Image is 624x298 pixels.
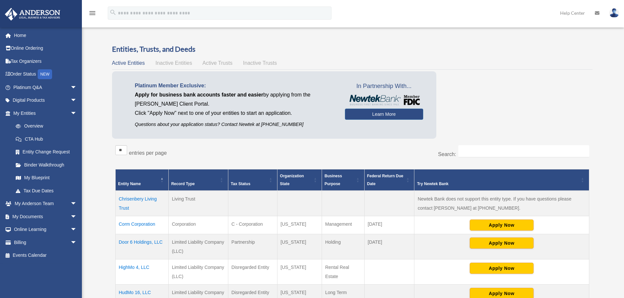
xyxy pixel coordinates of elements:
i: search [109,9,117,16]
th: Try Newtek Bank : Activate to sort [414,169,589,191]
a: My Entitiesarrow_drop_down [5,107,84,120]
a: Billingarrow_drop_down [5,236,87,249]
td: Chrisenbery Living Trust [115,191,168,216]
td: Limited Liability Company (LLC) [168,234,228,259]
a: Digital Productsarrow_drop_down [5,94,87,107]
a: Order StatusNEW [5,68,87,81]
span: arrow_drop_down [70,197,84,211]
a: Binder Walkthrough [9,158,84,171]
a: Overview [9,120,80,133]
span: Entity Name [118,182,141,186]
th: Tax Status: Activate to sort [228,169,277,191]
span: Record Type [171,182,195,186]
a: My Documentsarrow_drop_down [5,210,87,223]
span: Organization State [280,174,304,186]
th: Organization State: Activate to sort [277,169,322,191]
td: Corporation [168,216,228,234]
td: Holding [322,234,364,259]
h3: Entities, Trusts, and Deeds [112,44,593,54]
td: Living Trust [168,191,228,216]
span: Apply for business bank accounts faster and easier [135,92,263,97]
span: Tax Status [231,182,251,186]
a: Tax Due Dates [9,184,84,197]
span: arrow_drop_down [70,94,84,107]
img: User Pic [609,8,619,18]
a: Learn More [345,109,423,120]
a: Entity Change Request [9,146,84,159]
a: My Blueprint [9,171,84,184]
span: Inactive Trusts [243,60,277,66]
span: Federal Return Due Date [367,174,404,186]
th: Record Type: Activate to sort [168,169,228,191]
a: Home [5,29,87,42]
span: In Partnership With... [345,81,423,92]
a: menu [88,11,96,17]
a: Online Learningarrow_drop_down [5,223,87,236]
td: HighMo 4, LLC [115,259,168,285]
td: Management [322,216,364,234]
p: Click "Apply Now" next to one of your entities to start an application. [135,109,335,118]
td: Door 6 Holdings, LLC [115,234,168,259]
td: [DATE] [364,216,414,234]
td: Newtek Bank does not support this entity type. If you have questions please contact [PERSON_NAME]... [414,191,589,216]
label: entries per page [129,150,167,156]
i: menu [88,9,96,17]
td: Rental Real Estate [322,259,364,285]
p: Questions about your application status? Contact Newtek at [PHONE_NUMBER] [135,120,335,129]
span: arrow_drop_down [70,236,84,249]
td: Limited Liability Company (LLC) [168,259,228,285]
span: Inactive Entities [155,60,192,66]
button: Apply Now [470,237,534,249]
div: NEW [38,69,52,79]
th: Entity Name: Activate to invert sorting [115,169,168,191]
span: arrow_drop_down [70,81,84,94]
span: arrow_drop_down [70,210,84,223]
span: Active Trusts [202,60,233,66]
div: Try Newtek Bank [417,180,579,188]
span: arrow_drop_down [70,223,84,237]
p: by applying from the [PERSON_NAME] Client Portal. [135,90,335,109]
button: Apply Now [470,219,534,231]
label: Search: [438,151,456,157]
td: C - Corporation [228,216,277,234]
td: [US_STATE] [277,234,322,259]
td: [US_STATE] [277,259,322,285]
a: My Anderson Teamarrow_drop_down [5,197,87,210]
th: Federal Return Due Date: Activate to sort [364,169,414,191]
a: Platinum Q&Aarrow_drop_down [5,81,87,94]
td: [US_STATE] [277,216,322,234]
td: [DATE] [364,234,414,259]
a: Tax Organizers [5,55,87,68]
a: Online Ordering [5,42,87,55]
th: Business Purpose: Activate to sort [322,169,364,191]
img: Anderson Advisors Platinum Portal [3,8,62,21]
span: Business Purpose [325,174,342,186]
td: Disregarded Entity [228,259,277,285]
p: Platinum Member Exclusive: [135,81,335,90]
a: Events Calendar [5,249,87,262]
a: CTA Hub [9,132,84,146]
span: Active Entities [112,60,145,66]
td: Partnership [228,234,277,259]
button: Apply Now [470,263,534,274]
span: arrow_drop_down [70,107,84,120]
img: NewtekBankLogoSM.png [348,95,420,105]
td: Corm Corporation [115,216,168,234]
